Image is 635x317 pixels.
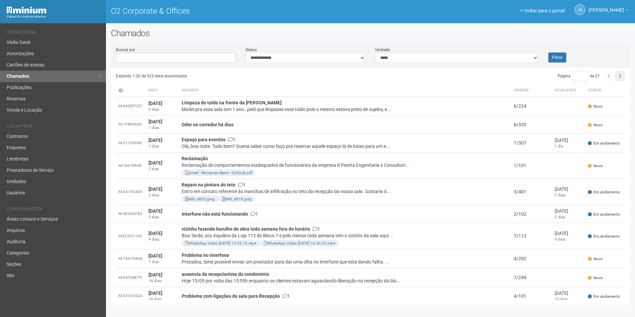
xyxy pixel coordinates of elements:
[185,197,215,201] a: IMG_4820.jpeg
[588,141,620,146] span: Em andamento
[589,1,624,13] span: Jeferson Souza
[116,268,146,287] td: M-D8F6BE79
[511,84,552,97] th: Unidade
[148,214,176,220] div: 3 dias
[148,192,176,198] div: 2 dias
[520,8,565,13] a: Voltar para o portal
[111,7,366,15] h1: O2 Corporate & Offices
[148,101,162,106] strong: [DATE]
[588,122,603,128] span: Novo
[555,193,565,197] span: 2 dias
[588,104,603,109] span: Novo
[222,197,252,201] a: IMG_4819.jpeg
[511,134,552,153] td: 1/307
[555,137,583,144] div: [DATE]
[511,179,552,205] td: 3/401
[182,156,208,161] strong: Reclamação
[228,137,235,142] span: 1
[116,116,146,134] td: M-1FB99AAF
[116,223,146,249] td: M-EC02C102
[264,241,335,246] a: WhatsApp Video [DATE] 16.30.36.mp4
[238,182,245,187] span: 1
[548,53,566,62] button: Filtrar
[555,237,565,242] span: 4 dias
[555,290,583,296] div: [DATE]
[588,294,620,299] span: Em andamento
[182,137,226,142] strong: Espaço para eventos
[555,297,568,301] span: 10 dias
[585,84,625,97] th: Status
[588,234,620,239] span: Em andamento
[148,166,176,172] div: 2 dias
[182,100,282,105] strong: Limpeza do toldo na frente da [PERSON_NAME]
[116,287,146,305] td: M-231C65DA
[552,84,585,97] th: Atualizado
[148,138,162,143] strong: [DATE]
[182,162,508,168] div: Reclamação de comportamentos inadequados de funcionários da empresa R Peotta Engenharia e Consult...
[116,153,146,179] td: M-16678848
[511,116,552,134] td: 6/320
[511,287,552,305] td: 4/101
[555,215,565,219] span: 2 dias
[182,182,235,187] strong: Reparo na pintura do teto
[511,249,552,268] td: 4/202
[7,124,101,131] li: Cadastros
[146,84,179,97] th: Data
[148,186,162,192] strong: [DATE]
[589,8,628,14] a: [PERSON_NAME]
[116,205,146,223] td: M-4EAD6CE2
[7,207,101,214] li: Configurações
[148,231,162,236] strong: [DATE]
[283,293,290,299] span: 1
[511,205,552,223] td: 2/102
[182,188,508,195] div: Entro em contato referente às manchas de infiltração no teto da recepção da nossa sala. Gostaria ...
[511,153,552,179] td: 1/101
[148,290,162,296] strong: [DATE]
[588,189,620,195] span: Em andamento
[111,28,630,38] h2: Chamados
[555,186,583,192] div: [DATE]
[182,143,508,150] div: Olá, boa noite. Tudo bem? Queria saber como faço pra reservar aquele espaço lá de baixo para um e...
[7,7,46,14] img: Minium
[555,208,583,214] div: [DATE]
[511,223,552,249] td: 7/113
[588,256,603,262] span: Novo
[511,97,552,116] td: 6/224
[588,275,603,281] span: Novo
[148,253,162,259] strong: [DATE]
[555,144,563,149] span: 1 dia
[148,144,176,149] div: 1 dias
[185,241,256,246] a: WhatsApp Video [DATE] 13.05.13.mp4
[182,226,310,232] strong: vizinho fazendo barulho de obra toda semana fora do horário
[313,226,320,232] span: 1
[116,179,146,205] td: M-A315CA05
[148,278,176,284] div: 18 dias
[116,134,146,153] td: M-3125400B
[245,47,257,53] label: Status
[555,230,583,237] div: [DATE]
[182,122,233,127] strong: Odor no corredor há dias
[251,211,258,217] span: 1
[148,125,176,131] div: 1 dias
[148,272,162,277] strong: [DATE]
[116,97,146,116] td: M-A6DEFC07
[179,84,511,97] th: Assunto
[116,47,135,53] label: Buscar por
[182,271,269,277] strong: ausencia da recepcionista do condominio
[185,170,252,175] a: Email - Recepcao Barra - Outlook.pdf
[7,14,101,20] div: Painel do Administrador
[148,237,176,242] div: 4 dias
[116,84,146,97] td: ID
[148,208,162,214] strong: [DATE]
[511,268,552,287] td: 7/249
[182,277,508,284] div: Hoje 15/09 por volta das 15:55h enquanto os clientes estavam aguardando liberação na recepção do ...
[148,296,176,302] div: 18 dias
[182,259,508,265] div: Prezados, Seria possível enviar um prestador para dar uma olha no interfone que esta dando falha....
[148,107,176,112] div: 0 dias
[7,30,101,37] li: Operacional
[116,71,371,81] div: Exibindo 1-20 de 523 itens encontrados
[575,4,585,15] a: JS
[182,253,229,258] strong: Problema no interfone
[148,119,162,124] strong: [DATE]
[588,212,620,217] span: Em andamento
